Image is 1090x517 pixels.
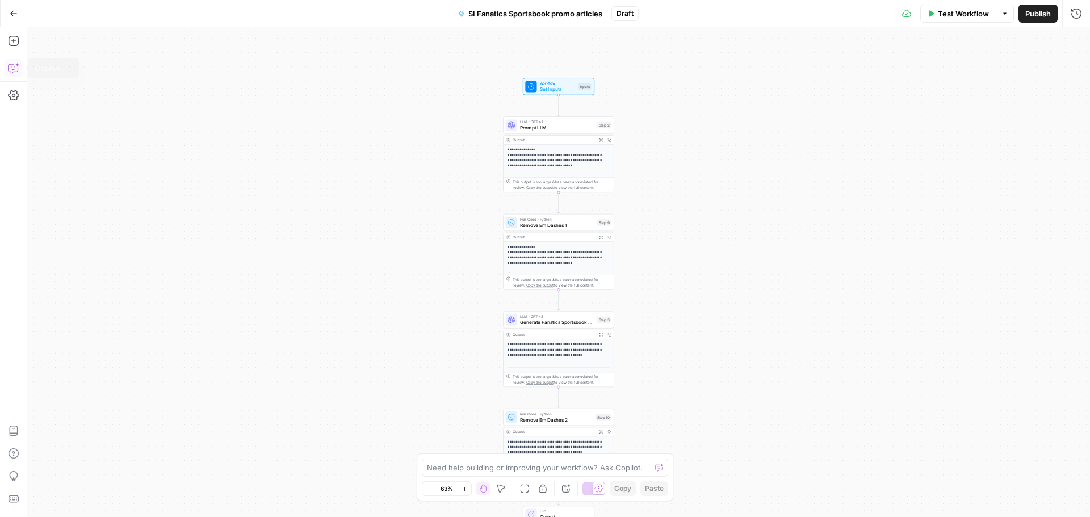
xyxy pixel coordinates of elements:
[503,78,614,95] div: WorkflowSet InputsInputs
[513,179,611,191] div: This output is too large & has been abbreviated for review. to view the full content.
[597,219,611,225] div: Step 9
[614,484,631,494] span: Copy
[520,216,594,222] span: Run Code · Python
[540,81,575,86] span: Workflow
[610,481,636,496] button: Copy
[513,331,594,337] div: Output
[557,192,560,213] g: Edge from step_2 to step_9
[441,484,453,493] span: 63%
[597,122,611,128] div: Step 2
[557,290,560,311] g: Edge from step_9 to step_3
[451,5,609,23] button: SI Fanatics Sportsbook promo articles
[520,221,594,229] span: Remove Em Dashes 1
[513,429,594,435] div: Output
[557,485,560,506] g: Edge from step_10 to end
[645,484,664,494] span: Paste
[938,8,989,19] span: Test Workflow
[557,387,560,408] g: Edge from step_3 to step_10
[513,234,594,240] div: Output
[513,137,594,142] div: Output
[640,481,668,496] button: Paste
[520,314,594,320] span: LLM · GPT-4.1
[1025,8,1051,19] span: Publish
[526,380,554,385] span: Copy the output
[526,186,554,190] span: Copy the output
[520,124,594,132] span: Prompt LLM
[540,85,575,93] span: Set Inputs
[526,283,554,288] span: Copy the output
[468,8,602,19] span: SI Fanatics Sportsbook promo articles
[1018,5,1058,23] button: Publish
[597,317,611,323] div: Step 3
[540,508,589,514] span: End
[513,276,611,288] div: This output is too large & has been abbreviated for review. to view the full content.
[617,9,634,19] span: Draft
[520,319,594,326] span: Generate Fanatics Sportsbook articles
[520,119,594,125] span: LLM · GPT-4.1
[557,95,560,116] g: Edge from start to step_2
[513,374,611,385] div: This output is too large & has been abbreviated for review. to view the full content.
[596,414,611,420] div: Step 10
[520,411,593,417] span: Run Code · Python
[520,416,593,423] span: Remove Em Dashes 2
[920,5,996,23] button: Test Workflow
[578,83,591,90] div: Inputs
